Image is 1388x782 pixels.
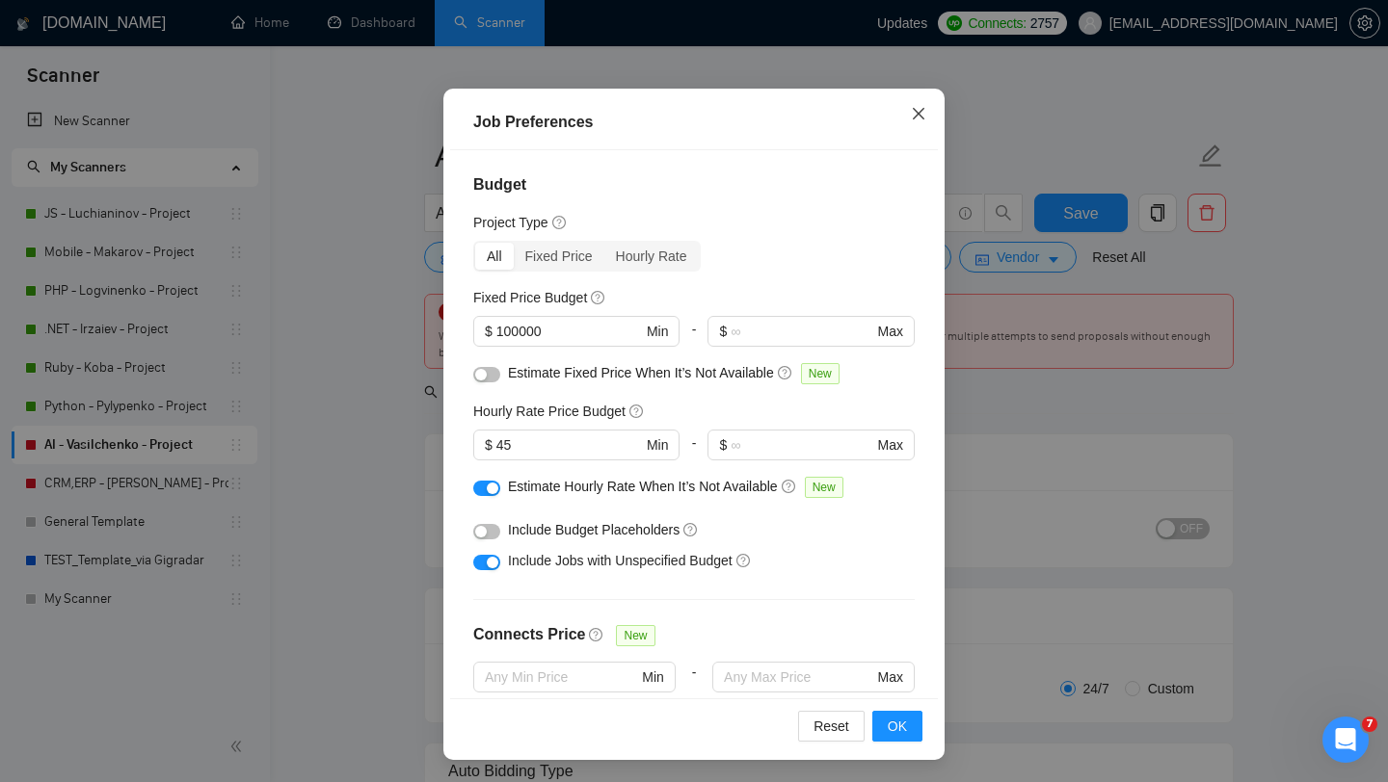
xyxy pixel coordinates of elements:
[736,553,752,568] span: question-circle
[473,623,585,646] h4: Connects Price
[878,666,903,688] span: Max
[893,89,945,141] button: Close
[888,716,907,737] span: OK
[878,434,903,456] span: Max
[731,321,873,342] input: ∞
[798,711,865,742] button: Reset
[485,434,493,456] span: $
[508,553,733,568] span: Include Jobs with Unspecified Budget
[647,434,669,456] span: Min
[814,716,849,737] span: Reset
[473,111,915,134] div: Job Preferences
[911,106,926,121] span: close
[485,321,493,342] span: $
[475,243,514,270] div: All
[473,287,587,308] h5: Fixed Price Budget
[473,401,626,422] h5: Hourly Rate Price Budget
[485,666,638,688] input: Any Min Price
[508,522,680,537] span: Include Budget Placeholders
[724,666,873,688] input: Any Max Price
[719,321,727,342] span: $
[629,404,645,419] span: question-circle
[508,365,774,380] span: Estimate Fixed Price When It’s Not Available
[680,316,707,362] div: -
[872,711,922,742] button: OK
[616,625,654,646] span: New
[805,477,843,498] span: New
[473,212,548,233] h5: Project Type
[514,243,604,270] div: Fixed Price
[496,434,643,456] input: 0
[801,363,840,384] span: New
[680,430,707,476] div: -
[604,243,699,270] div: Hourly Rate
[591,290,606,305] span: question-circle
[778,365,793,380] span: question-circle
[782,479,797,494] span: question-circle
[496,321,643,342] input: 0
[719,434,727,456] span: $
[1362,717,1377,732] span: 7
[676,662,712,716] div: -
[508,479,778,494] span: Estimate Hourly Rate When It’s Not Available
[473,173,915,196] h4: Budget
[731,434,873,456] input: ∞
[552,215,568,230] span: question-circle
[642,666,664,688] span: Min
[589,627,604,642] span: question-circle
[683,522,699,537] span: question-circle
[647,321,669,342] span: Min
[878,321,903,342] span: Max
[1322,717,1369,763] iframe: Intercom live chat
